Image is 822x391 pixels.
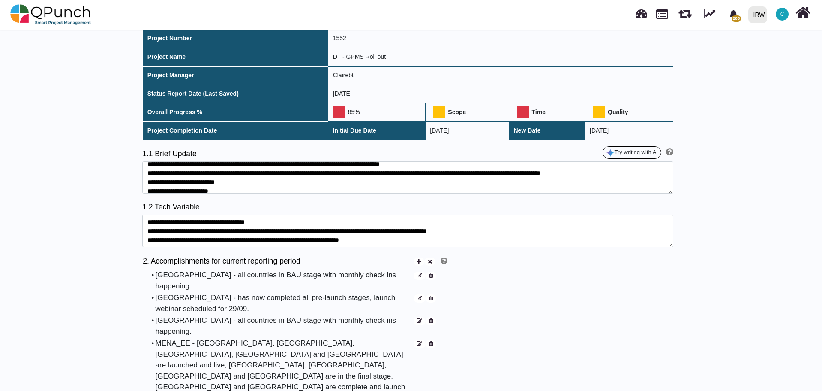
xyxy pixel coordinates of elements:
div: Notification [726,6,741,22]
th: Time [509,103,585,121]
svg: bell fill [729,10,738,19]
a: C [771,0,794,28]
td: 1552 [328,29,673,48]
i: Home [795,5,810,21]
div: • [151,315,412,337]
span: Releases [678,4,692,18]
td: 85% [328,103,426,121]
th: Project Name [143,48,328,66]
div: IRW [753,7,765,22]
td: DT - GPMS Roll out [328,48,673,66]
th: Initial Due Date [328,121,426,140]
span: 285 [732,15,741,22]
span: C [780,12,784,17]
div: Dynamic Report [699,0,724,29]
div: [GEOGRAPHIC_DATA] - all countries in BAU stage with monthly check ins happening. [156,315,413,337]
div: [GEOGRAPHIC_DATA] - has now completed all pre-launch stages, launch webinar scheduled for 29/09. [156,292,413,314]
th: Scope [425,103,509,121]
span: Clairebt [776,8,789,21]
th: Project Manager [143,66,328,85]
td: [DATE] [328,85,673,103]
th: Quality [585,103,673,121]
a: Help [663,149,673,156]
td: [DATE] [585,121,673,140]
h5: 1.2 Tech Variable [142,203,673,212]
th: Overall Progress % [143,103,328,121]
div: • [151,292,412,314]
span: Projects [656,6,668,19]
th: Project Number [143,29,328,48]
h5: 1.1 Brief Update [142,149,408,158]
th: Project Completion Date [143,121,328,140]
a: Help [438,257,447,265]
span: Dashboard [636,5,647,18]
th: Status Report Date (Last Saved) [143,85,328,103]
td: [DATE] [425,121,509,140]
div: • [151,270,412,291]
h5: 2. Accomplishments for current reporting period [143,257,412,266]
img: google-gemini-icon.8b74464.png [606,149,615,157]
div: [GEOGRAPHIC_DATA] - all countries in BAU stage with monthly check ins happening. [156,270,413,291]
th: New Date [509,121,585,140]
td: Clairebt [328,66,673,85]
a: bell fill285 [724,0,745,27]
a: IRW [744,0,771,29]
img: qpunch-sp.fa6292f.png [10,2,91,27]
button: Try writing with AI [603,146,661,159]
